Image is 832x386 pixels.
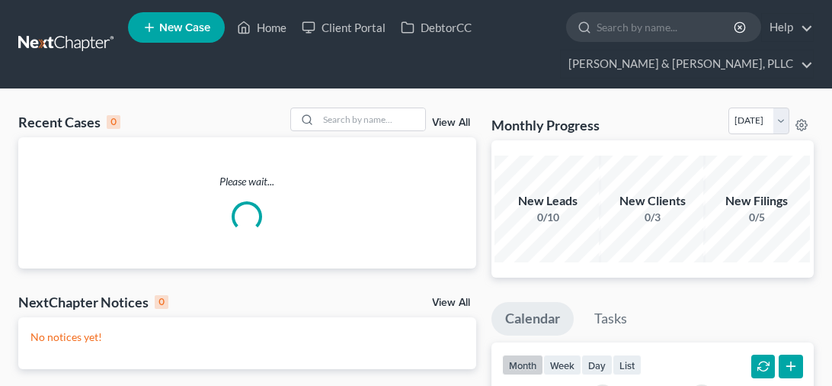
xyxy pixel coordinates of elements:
[613,355,642,375] button: list
[597,13,736,41] input: Search by name...
[703,210,810,225] div: 0/5
[18,174,476,189] p: Please wait...
[30,330,464,345] p: No notices yet!
[494,192,601,210] div: New Leads
[229,14,294,41] a: Home
[155,295,168,309] div: 0
[494,210,601,225] div: 0/10
[393,14,479,41] a: DebtorCC
[762,14,813,41] a: Help
[502,355,543,375] button: month
[543,355,581,375] button: week
[581,302,641,336] a: Tasks
[599,192,706,210] div: New Clients
[107,115,120,129] div: 0
[432,117,470,128] a: View All
[491,116,600,134] h3: Monthly Progress
[318,108,425,130] input: Search by name...
[432,298,470,308] a: View All
[18,293,168,311] div: NextChapter Notices
[294,14,393,41] a: Client Portal
[159,22,210,34] span: New Case
[18,113,120,131] div: Recent Cases
[581,355,613,375] button: day
[491,302,574,336] a: Calendar
[561,50,813,78] a: [PERSON_NAME] & [PERSON_NAME], PLLC
[599,210,706,225] div: 0/3
[703,192,810,210] div: New Filings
